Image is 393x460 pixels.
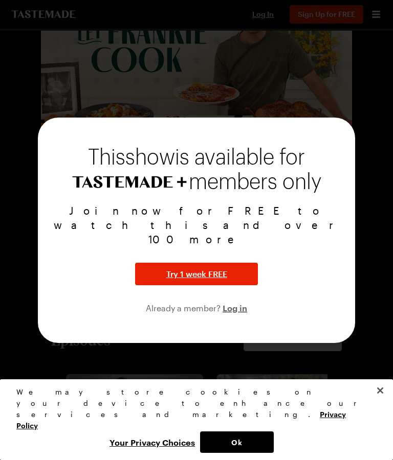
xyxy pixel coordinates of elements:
[166,268,227,280] span: Try 1 week FREE
[223,302,247,314] button: Log in
[369,379,391,402] button: Close
[88,147,305,168] span: This show is available for
[146,303,223,313] span: Already a member?
[189,171,321,193] span: members only
[200,431,274,453] button: Ok
[16,386,368,431] div: We may store cookies on your device to enhance our services and marketing.
[50,203,343,246] p: Join now for FREE to watch this and over 100 more
[104,431,200,453] button: Your Privacy Choices
[16,386,368,453] div: Privacy
[72,176,187,188] img: Tastemade+
[135,263,258,285] button: Try 1 week FREE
